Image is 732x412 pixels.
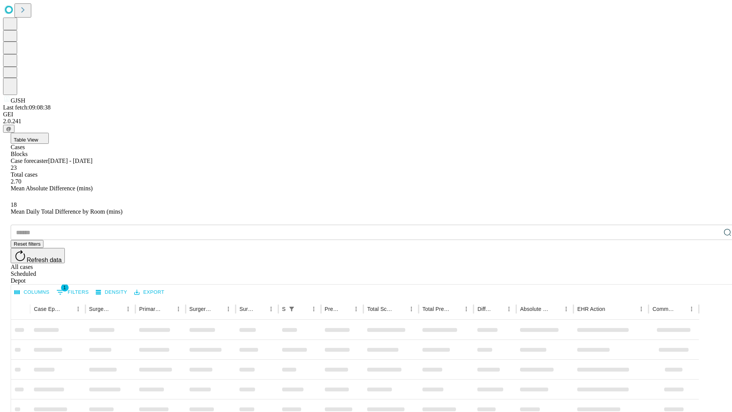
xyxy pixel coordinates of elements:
div: GEI [3,111,729,118]
button: Sort [550,304,561,314]
span: Mean Absolute Difference (mins) [11,185,93,192]
button: Sort [606,304,616,314]
div: Total Scheduled Duration [367,306,395,312]
button: Sort [255,304,266,314]
button: Sort [395,304,406,314]
button: Sort [450,304,461,314]
button: Export [132,286,166,298]
div: Surgery Date [239,306,254,312]
span: @ [6,126,11,132]
div: Surgeon Name [89,306,111,312]
div: Comments [652,306,674,312]
span: Refresh data [27,257,62,263]
button: Sort [298,304,308,314]
button: Sort [676,304,686,314]
button: Show filters [55,286,91,298]
div: Total Predicted Duration [422,306,450,312]
button: Select columns [13,286,51,298]
div: Scheduled In Room Duration [282,306,286,312]
div: 2.0.241 [3,118,729,125]
button: Menu [351,304,361,314]
button: @ [3,125,14,133]
div: Primary Service [139,306,161,312]
span: Table View [14,137,38,143]
button: Menu [406,304,417,314]
button: Reset filters [11,240,43,248]
button: Sort [162,304,173,314]
div: Case Epic Id [34,306,61,312]
button: Menu [223,304,234,314]
button: Sort [62,304,73,314]
span: Total cases [11,171,37,178]
span: Last fetch: 09:08:38 [3,104,51,111]
span: 23 [11,164,17,171]
button: Menu [73,304,83,314]
button: Menu [173,304,184,314]
button: Menu [123,304,133,314]
span: Case forecaster [11,158,48,164]
button: Menu [686,304,697,314]
button: Menu [308,304,319,314]
button: Density [94,286,129,298]
button: Menu [504,304,514,314]
span: [DATE] - [DATE] [48,158,92,164]
div: 1 active filter [286,304,297,314]
button: Menu [461,304,472,314]
span: GJSH [11,97,25,104]
span: Mean Daily Total Difference by Room (mins) [11,208,122,215]
div: EHR Action [577,306,605,312]
div: Surgery Name [189,306,212,312]
div: Absolute Difference [520,306,549,312]
button: Sort [493,304,504,314]
span: Reset filters [14,241,40,247]
span: 1 [61,284,69,291]
div: Predicted In Room Duration [325,306,340,312]
button: Sort [112,304,123,314]
button: Menu [636,304,647,314]
button: Table View [11,133,49,144]
button: Refresh data [11,248,65,263]
span: 18 [11,201,17,208]
span: 2.70 [11,178,21,185]
button: Menu [561,304,571,314]
div: Difference [477,306,492,312]
button: Menu [266,304,276,314]
button: Sort [340,304,351,314]
button: Sort [212,304,223,314]
button: Show filters [286,304,297,314]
